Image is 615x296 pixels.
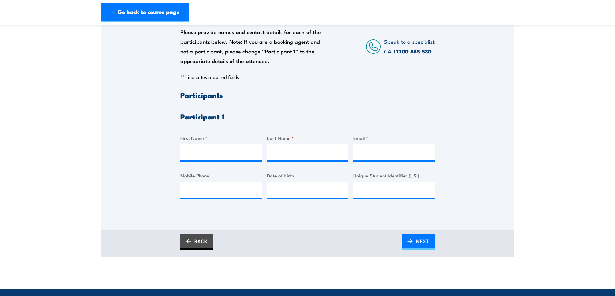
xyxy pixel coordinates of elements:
[353,134,435,142] label: Email
[180,74,435,80] p: " " indicates required fields
[180,234,213,250] a: BACK
[180,134,262,142] label: First Name
[180,172,262,179] label: Mobile Phone
[101,3,189,22] a: ← Go back to course page
[267,172,348,179] label: Date of birth
[384,37,435,55] span: Speak to a specialist CALL
[353,172,435,179] label: Unique Student Identifier (USI)
[416,233,429,250] span: NEXT
[402,234,435,250] a: NEXT
[267,134,348,142] label: Last Name
[180,27,327,66] div: Please provide names and contact details for each of the participants below. Note: If you are a b...
[180,113,435,120] h3: Participant 1
[396,47,432,55] a: 1300 885 530
[180,91,435,99] h3: Participants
